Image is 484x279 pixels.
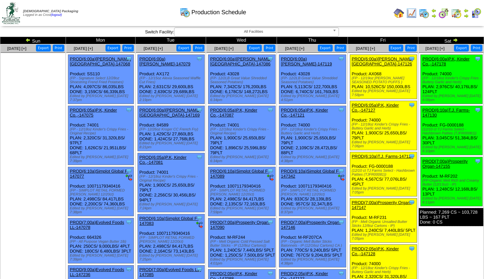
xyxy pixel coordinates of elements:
a: PROD(6:10a)Simplot Global F-147342 [281,169,340,179]
div: Edited by [PERSON_NAME] [DATE] 7:25pm [139,254,204,262]
div: Product: 43028 PLAN: 7,342CS / 176,200LBS DONE: 6,178CS / 148,272LBS [208,55,275,104]
div: Product: 10071179340416 PLAN: 2,498CS / 84,417LBS DONE: 2,200CS / 74,360LBS [68,167,134,216]
div: (FP - 12/19oz [PERSON_NAME] SEASONED POTATO PUFFS ) [352,76,417,84]
div: (FP- 12/2LB Great Value Shredded Seasoned Potatoes) [281,76,346,84]
button: Export [36,45,51,52]
img: Tooltip [474,107,481,113]
td: Fri [348,37,418,44]
td: Sun [0,37,66,44]
img: arrowright.gif [453,37,458,43]
button: Print [122,45,134,52]
div: Edited by [PERSON_NAME] [DATE] 8:21pm [139,141,204,149]
a: PROD(6:00a)P.K, Kinder Co.,-147178 [422,56,469,66]
img: Tooltip [267,270,274,277]
td: Wed [206,37,277,44]
div: (FP - 12/15oz Alexia Seasoned Waffle Cut Fries) [139,76,204,84]
button: Export [454,45,469,52]
div: (FP - 12/18oz Kinder's Crispy Fries - Original Recipe) [139,175,204,183]
div: (FP - 12/18oz Kinder's Crispy Fries - Buttery Garlic and Herb) [352,266,417,274]
div: Product: FG-0000188 PLAN: 3,045CS / 51,384LBS / 30PLT [421,106,483,155]
div: Edited by [PERSON_NAME] [DATE] 2:19pm [139,94,204,102]
div: Edited by [PERSON_NAME] [DATE] 6:10pm [422,145,482,153]
a: PROD(6:00a)[PERSON_NAME][GEOGRAPHIC_DATA]-147169 [139,108,201,118]
img: arrowleft.gif [464,8,469,13]
span: [DEMOGRAPHIC_DATA] Packaging [23,10,78,13]
a: [DATE] [+] [425,46,444,51]
a: (logout) [51,13,62,17]
div: Product: AX172 PLAN: 2,631CS / 29,600LBS DONE: 2,639CS / 29,689LBS [137,55,204,104]
a: PROD(9:00a)Evolved Foods LL-147236 [70,267,124,277]
div: Product: 74000 PLAN: 2,976CS / 40,176LBS / 124PLT [421,55,483,104]
img: ediSmall.gif [338,174,345,181]
div: Product: 74000 PLAN: 1,900CS / 25,650LBS / 79PLT [350,101,417,150]
img: arrowright.gif [464,13,469,18]
button: Print [471,45,482,52]
span: Production Schedule [192,9,246,16]
div: Product: M-RF207CA PLAN: 770CS / 9,240LBS / 5PLT DONE: 767CS / 9,204LBS / 5PLT [279,218,346,267]
td: Mon [66,37,135,44]
img: ediSmall.gif [267,174,274,181]
img: calendarcustomer.gif [471,8,481,18]
div: (FP - All Purpose Vegan Butter 1lb) [70,240,134,244]
img: Tooltip [126,55,132,62]
a: PROD(2:05p)P.K, Kinder Co.,-147128 [352,246,399,256]
button: Print [264,45,275,52]
div: Edited by [PERSON_NAME] [DATE] 6:11pm [422,196,482,204]
a: PROD(7:00a)Prosperity Organ-147155 [422,159,468,169]
div: (FP- 12/2LB Great Value Shredded Seasoned Potatoes) [210,76,275,84]
a: PROD(6:10a)T.J. Farms-147130 [422,108,470,118]
div: Planned: 7,269 CS ~ 103,728 LBS ~ 167 PLT Done: 0 CS [419,208,483,226]
td: Tue [135,37,206,44]
div: (FP - 12/18oz Kinder's Crispy Fries - Buttery Garlic and Herb) [281,127,346,135]
img: Tooltip [196,266,203,273]
div: (FP - Organic Melt Butter Sticks Batonnets - IP (12/16oz Cartons) CA ) [281,240,346,248]
img: Tooltip [267,107,274,113]
span: Logged in as Crost [23,10,78,17]
img: arrowright.gif [431,13,437,18]
div: Edited by [PERSON_NAME] [DATE] 7:38pm [70,206,134,214]
div: Edited by [PERSON_NAME] [DATE] 7:39pm [70,155,134,163]
div: (FP-Organic Melt Rich and Creamy Butter (12/13oz) - IP) [422,179,482,187]
div: Product: 74001 PLAN: 2,320CS / 31,320LBS / 97PLT DONE: 1,626CS / 21,951LBS / 68PLT [68,106,134,165]
a: [DATE] [+] [74,46,93,51]
div: Product: 10071179340416 PLAN: 2,498CS / 84,417LBS DONE: 2,164CS / 73,143LBS [137,214,204,263]
img: Tooltip [196,215,203,222]
div: Edited by [PERSON_NAME] [DATE] 7:24pm [139,202,204,210]
img: Tooltip [267,219,274,226]
a: PROD(6:05a)P.K, Kinder Co.,-147127 [352,103,399,113]
img: Tooltip [338,219,345,226]
a: [DATE] [+] [144,46,163,51]
div: Product: M-RF202 PLAN: 1,248CS / 12,168LBS / 13PLT [421,157,483,206]
div: Edited by [PERSON_NAME] [DATE] 6:34pm [210,94,275,102]
img: Tooltip [126,168,132,174]
div: Edited by [PERSON_NAME] [DATE] 4:38pm [281,155,346,163]
a: PROD(6:10a)Simplot Global F-147077 [70,169,129,179]
div: (FP - Melt Organic Cold Pressed Salt Butter Sticks - IP (12/8oz Cartons)) [210,240,275,248]
a: PROD(6:00a)[PERSON_NAME]-147119 [281,56,332,66]
div: Edited by [PERSON_NAME] [DATE] 7:06pm [352,140,417,148]
a: PROD(6:10a)Simplot Global F-147089 [210,169,269,179]
img: line_graph.gif [406,8,417,18]
div: (FP - 12/18oz Kinder's Crispy Fries - Original Recipe) [210,127,275,135]
a: PROD(6:00a)[PERSON_NAME]-147079 [139,56,191,66]
div: Edited by [PERSON_NAME] [DATE] 4:38pm [281,258,346,265]
img: calendarprod.gif [419,8,429,18]
img: arrowleft.gif [25,37,31,43]
a: [DATE] [+] [356,46,375,51]
img: ediSmall.gif [196,222,203,228]
img: arrowleft.gif [431,8,437,13]
a: [DATE] [+] [7,46,26,51]
div: (FP - SIMPLOT RETAIL FORMED [PERSON_NAME] 12/20ct) [139,236,204,244]
a: [DATE] [+] [285,46,304,51]
img: zoroco-logo-small.webp [2,2,20,24]
div: (FP - Signature Select 12/28oz Shoestring Frend Fried Potatoes) [70,76,134,84]
div: Product: 664326 PLAN: 250CS / 9,000LBS / 4PLT DONE: 180CS / 6,480LBS / 3PLT [68,218,134,263]
img: Tooltip [408,153,415,159]
img: Tooltip [196,107,203,113]
a: PROD(6:00a)[PERSON_NAME][GEOGRAPHIC_DATA]-147126 [352,56,413,66]
img: home.gif [394,8,404,18]
a: PROD(6:00a)[PERSON_NAME][GEOGRAPHIC_DATA]-147068 [70,56,131,66]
